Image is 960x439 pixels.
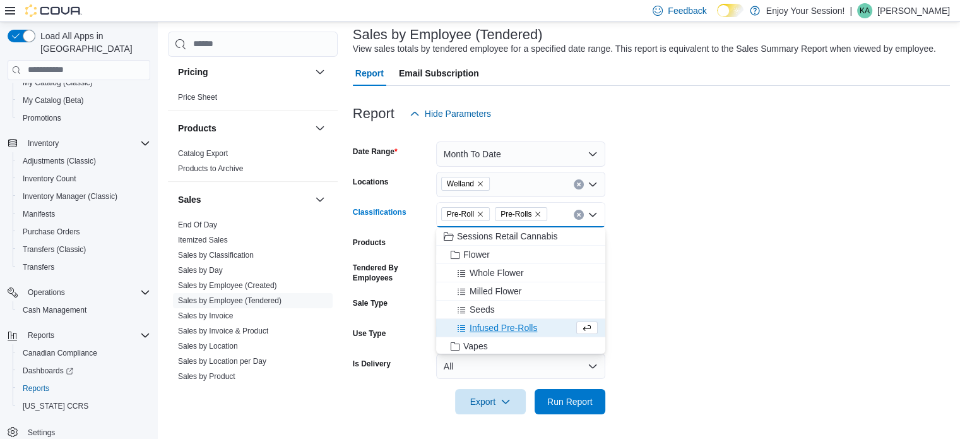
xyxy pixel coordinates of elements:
[574,210,584,220] button: Clear input
[23,95,84,105] span: My Catalog (Beta)
[470,267,524,279] span: Whole Flower
[23,244,86,255] span: Transfers (Classic)
[18,75,98,90] a: My Catalog (Classic)
[23,191,117,201] span: Inventory Manager (Classic)
[18,75,150,90] span: My Catalog (Classic)
[18,189,150,204] span: Inventory Manager (Classic)
[717,4,744,17] input: Dark Mode
[23,227,80,237] span: Purchase Orders
[13,397,155,415] button: [US_STATE] CCRS
[178,371,235,382] span: Sales by Product
[28,287,65,298] span: Operations
[178,251,254,260] a: Sales by Classification
[18,224,85,239] a: Purchase Orders
[13,241,155,258] button: Transfers (Classic)
[23,156,96,166] span: Adjustments (Classic)
[178,281,277,290] a: Sales by Employee (Created)
[857,3,872,18] div: Kim Alakas
[13,380,155,397] button: Reports
[178,66,310,78] button: Pricing
[535,389,605,414] button: Run Report
[178,193,201,206] h3: Sales
[178,265,223,275] span: Sales by Day
[178,122,310,135] button: Products
[18,153,101,169] a: Adjustments (Classic)
[18,346,150,361] span: Canadian Compliance
[23,328,59,343] button: Reports
[178,92,217,102] span: Price Sheet
[168,146,338,181] div: Products
[353,27,543,42] h3: Sales by Employee (Tendered)
[436,246,605,264] button: Flower
[18,260,59,275] a: Transfers
[178,236,228,244] a: Itemized Sales
[178,93,217,102] a: Price Sheet
[23,78,93,88] span: My Catalog (Classic)
[447,177,474,190] span: Welland
[18,242,91,257] a: Transfers (Classic)
[178,193,310,206] button: Sales
[470,285,521,298] span: Milled Flower
[588,179,598,189] button: Open list of options
[436,227,605,246] button: Sessions Retail Cannabis
[23,383,49,394] span: Reports
[23,262,54,272] span: Transfers
[312,192,328,207] button: Sales
[18,242,150,257] span: Transfers (Classic)
[23,305,86,315] span: Cash Management
[18,207,150,222] span: Manifests
[178,296,281,305] a: Sales by Employee (Tendered)
[18,171,81,186] a: Inventory Count
[668,4,706,17] span: Feedback
[436,282,605,301] button: Milled Flower
[13,152,155,170] button: Adjustments (Classic)
[18,189,122,204] a: Inventory Manager (Classic)
[436,319,605,337] button: Infused Pre-Rolls
[436,301,605,319] button: Seeds
[178,311,233,321] span: Sales by Invoice
[455,389,526,414] button: Export
[13,109,155,127] button: Promotions
[178,296,281,306] span: Sales by Employee (Tendered)
[178,66,208,78] h3: Pricing
[405,101,496,126] button: Hide Parameters
[18,224,150,239] span: Purchase Orders
[477,210,484,218] button: Remove Pre-Roll from selection in this group
[18,111,150,126] span: Promotions
[178,235,228,245] span: Itemized Sales
[441,207,490,221] span: Pre-Roll
[178,220,217,230] span: End Of Day
[178,266,223,275] a: Sales by Day
[353,106,394,121] h3: Report
[13,362,155,380] a: Dashboards
[355,61,384,86] span: Report
[463,248,490,261] span: Flower
[178,327,268,335] a: Sales by Invoice & Product
[436,354,605,379] button: All
[353,238,386,248] label: Products
[178,356,266,366] span: Sales by Location per Day
[18,381,54,396] a: Reports
[574,179,584,189] button: Clear input
[178,148,228,159] span: Catalog Export
[178,326,268,336] span: Sales by Invoice & Product
[13,74,155,92] button: My Catalog (Classic)
[178,149,228,158] a: Catalog Export
[178,164,243,173] a: Products to Archive
[13,170,155,188] button: Inventory Count
[13,223,155,241] button: Purchase Orders
[534,210,542,218] button: Remove Pre-Rolls from selection in this group
[477,180,484,188] button: Remove Welland from selection in this group
[23,366,73,376] span: Dashboards
[447,208,474,220] span: Pre-Roll
[18,111,66,126] a: Promotions
[178,341,238,351] span: Sales by Location
[441,177,490,191] span: Welland
[168,217,338,435] div: Sales
[35,30,150,55] span: Load All Apps in [GEOGRAPHIC_DATA]
[353,359,391,369] label: Is Delivery
[353,177,389,187] label: Locations
[18,260,150,275] span: Transfers
[353,263,431,283] label: Tendered By Employees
